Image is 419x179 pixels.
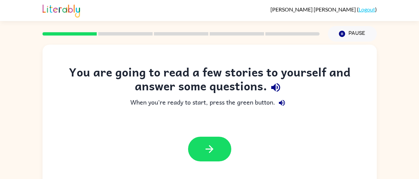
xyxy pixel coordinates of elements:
[270,6,357,13] span: [PERSON_NAME] [PERSON_NAME]
[56,96,363,110] div: When you're ready to start, press the green button.
[43,3,80,18] img: Literably
[56,65,363,96] div: You are going to read a few stories to yourself and answer some questions.
[359,6,375,13] a: Logout
[270,6,377,13] div: ( )
[328,26,377,42] button: Pause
